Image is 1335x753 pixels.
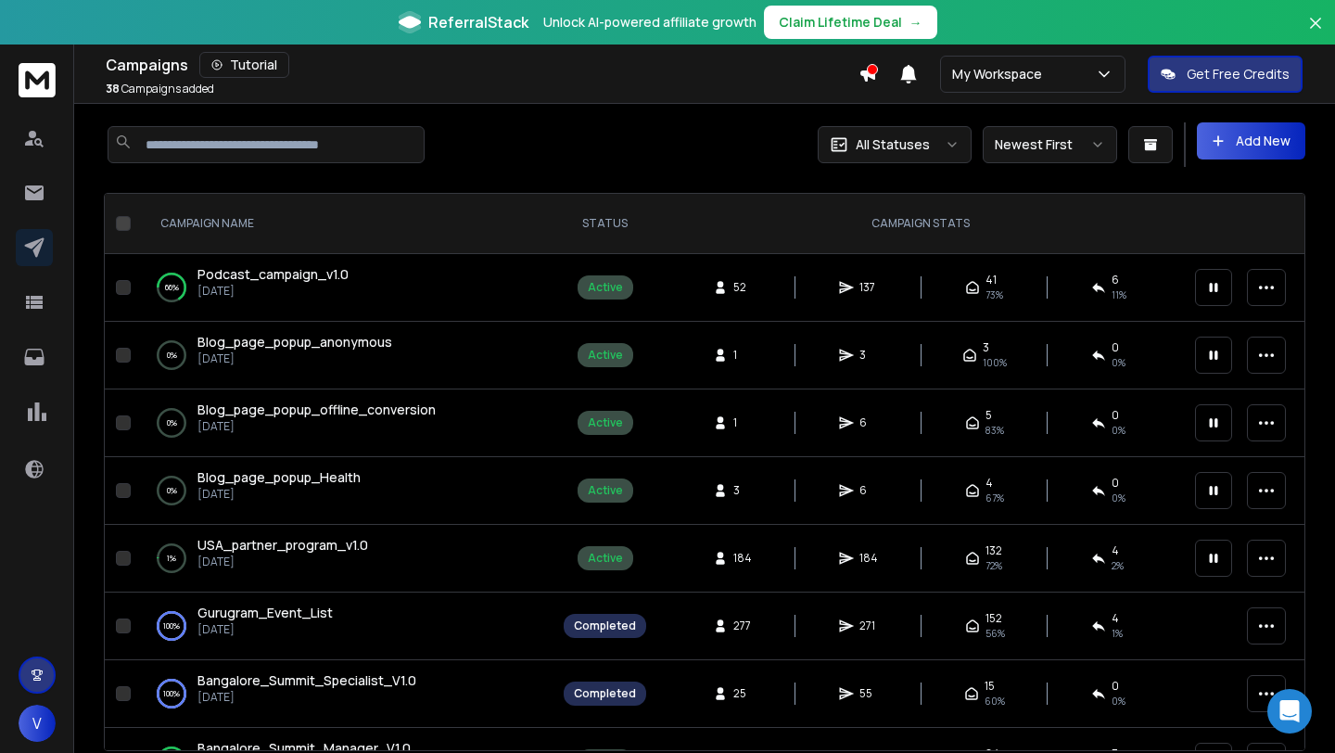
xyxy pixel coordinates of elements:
[19,705,56,742] button: V
[1112,273,1119,287] span: 6
[733,686,752,701] span: 25
[588,415,623,430] div: Active
[985,408,992,423] span: 5
[197,265,349,283] span: Podcast_campaign_v1.0
[106,52,858,78] div: Campaigns
[197,487,361,502] p: [DATE]
[588,280,623,295] div: Active
[733,280,752,295] span: 52
[106,81,120,96] span: 38
[165,278,179,297] p: 66 %
[167,346,177,364] p: 0 %
[1112,491,1125,505] span: 0 %
[859,415,878,430] span: 6
[574,686,636,701] div: Completed
[1112,340,1119,355] span: 0
[856,135,930,154] p: All Statuses
[985,423,1004,438] span: 83 %
[985,287,1003,302] span: 73 %
[588,551,623,566] div: Active
[733,415,752,430] span: 1
[733,348,752,363] span: 1
[138,322,553,389] td: 0%Blog_page_popup_anonymous[DATE]
[985,679,995,694] span: 15
[764,6,937,39] button: Claim Lifetime Deal→
[1112,679,1119,694] span: 0
[167,414,177,432] p: 0 %
[197,671,416,689] span: Bangalore_Summit_Specialist_V1.0
[1112,626,1123,641] span: 1 %
[733,619,752,633] span: 277
[952,65,1049,83] p: My Workspace
[197,604,333,621] span: Gurugram_Event_List
[197,284,349,299] p: [DATE]
[1197,122,1305,160] button: Add New
[985,543,1002,558] span: 132
[197,536,368,555] a: USA_partner_program_v1.0
[1267,689,1312,734] div: Open Intercom Messenger
[983,355,1007,370] span: 100 %
[163,684,180,703] p: 100 %
[985,273,997,287] span: 41
[1112,558,1124,573] span: 2 %
[197,622,333,637] p: [DATE]
[985,694,1005,708] span: 60 %
[138,457,553,525] td: 0%Blog_page_popup_Health[DATE]
[428,11,528,33] span: ReferralStack
[859,280,878,295] span: 137
[167,549,176,568] p: 1 %
[197,419,436,434] p: [DATE]
[985,626,1005,641] span: 56 %
[859,483,878,498] span: 6
[983,340,989,355] span: 3
[985,476,993,491] span: 4
[733,551,752,566] span: 184
[199,52,289,78] button: Tutorial
[588,348,623,363] div: Active
[1112,423,1125,438] span: 0 %
[197,468,361,487] a: Blog_page_popup_Health
[1112,543,1119,558] span: 4
[138,525,553,593] td: 1%USA_partner_program_v1.0[DATE]
[163,617,180,635] p: 100 %
[106,82,214,96] p: Campaigns added
[197,333,392,351] a: Blog_page_popup_anonymous
[657,194,1184,254] th: CAMPAIGN STATS
[197,401,436,418] span: Blog_page_popup_offline_conversion
[588,483,623,498] div: Active
[733,483,752,498] span: 3
[1148,56,1303,93] button: Get Free Credits
[1112,287,1126,302] span: 11 %
[197,351,392,366] p: [DATE]
[574,619,636,633] div: Completed
[859,619,878,633] span: 271
[859,551,878,566] span: 184
[197,401,436,419] a: Blog_page_popup_offline_conversion
[197,536,368,554] span: USA_partner_program_v1.0
[985,558,1002,573] span: 72 %
[1187,65,1290,83] p: Get Free Credits
[1112,694,1125,708] span: 0 %
[985,491,1004,505] span: 67 %
[983,126,1117,163] button: Newest First
[167,481,177,500] p: 0 %
[197,468,361,486] span: Blog_page_popup_Health
[197,690,416,705] p: [DATE]
[1303,11,1328,56] button: Close banner
[138,593,553,660] td: 100%Gurugram_Event_List[DATE]
[1112,476,1119,491] span: 0
[985,611,1002,626] span: 152
[197,265,349,284] a: Podcast_campaign_v1.0
[553,194,657,254] th: STATUS
[138,254,553,322] td: 66%Podcast_campaign_v1.0[DATE]
[197,604,333,622] a: Gurugram_Event_List
[138,389,553,457] td: 0%Blog_page_popup_offline_conversion[DATE]
[543,13,756,32] p: Unlock AI-powered affiliate growth
[909,13,922,32] span: →
[859,348,878,363] span: 3
[138,194,553,254] th: CAMPAIGN NAME
[1112,408,1119,423] span: 0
